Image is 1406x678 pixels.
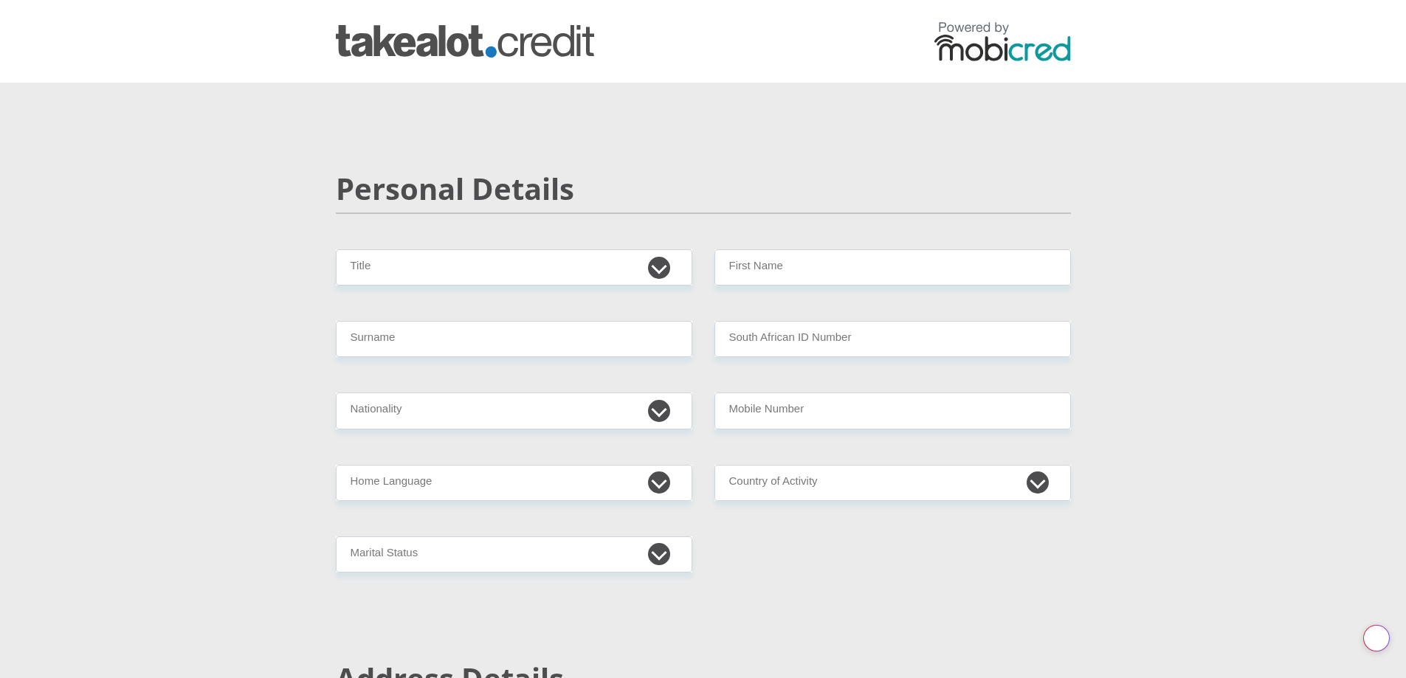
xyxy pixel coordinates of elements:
input: ID Number [714,321,1071,357]
input: First Name [714,249,1071,286]
img: powered by mobicred logo [934,21,1071,61]
input: Contact Number [714,392,1071,429]
input: Surname [336,321,692,357]
img: takealot_credit logo [336,25,594,58]
h2: Personal Details [336,171,1071,207]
